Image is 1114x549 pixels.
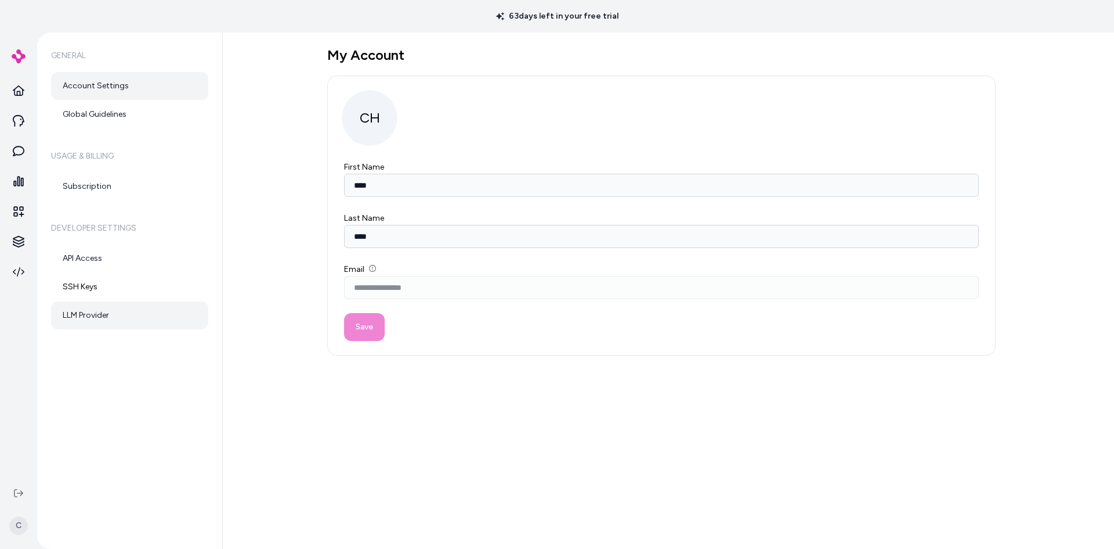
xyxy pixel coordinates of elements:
[51,101,208,128] a: Global Guidelines
[51,140,208,173] h6: Usage & Billing
[51,302,208,329] a: LLM Provider
[327,46,996,64] h1: My Account
[51,173,208,200] a: Subscription
[51,72,208,100] a: Account Settings
[51,212,208,245] h6: Developer Settings
[344,213,384,223] label: Last Name
[344,162,384,172] label: First Name
[369,265,376,272] button: Email
[7,507,30,544] button: C
[489,10,625,22] p: 63 days left in your free trial
[9,516,28,535] span: C
[51,40,208,72] h6: General
[12,49,26,63] img: alby Logo
[344,264,376,274] label: Email
[51,273,208,301] a: SSH Keys
[342,90,397,146] span: CH
[51,245,208,272] a: API Access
